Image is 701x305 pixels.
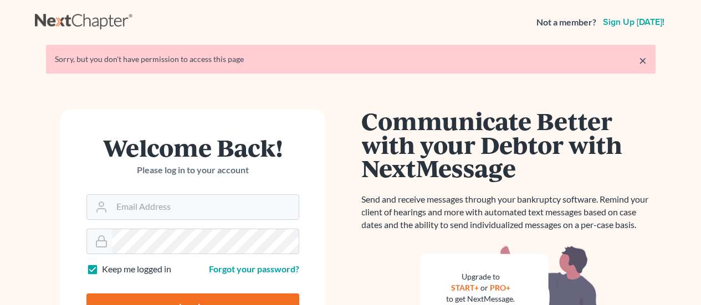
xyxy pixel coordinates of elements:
[362,109,656,180] h1: Communicate Better with your Debtor with NextMessage
[536,16,596,29] strong: Not a member?
[102,263,171,276] label: Keep me logged in
[480,283,488,292] span: or
[86,136,299,159] h1: Welcome Back!
[451,283,479,292] a: START+
[209,263,299,274] a: Forgot your password?
[639,54,647,67] a: ×
[447,293,515,304] div: to get NextMessage.
[490,283,510,292] a: PRO+
[112,195,299,219] input: Email Address
[447,271,515,282] div: Upgrade to
[55,54,647,65] div: Sorry, but you don't have permission to access this page
[601,18,667,27] a: Sign up [DATE]!
[362,193,656,231] p: Send and receive messages through your bankruptcy software. Remind your client of hearings and mo...
[86,164,299,177] p: Please log in to your account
